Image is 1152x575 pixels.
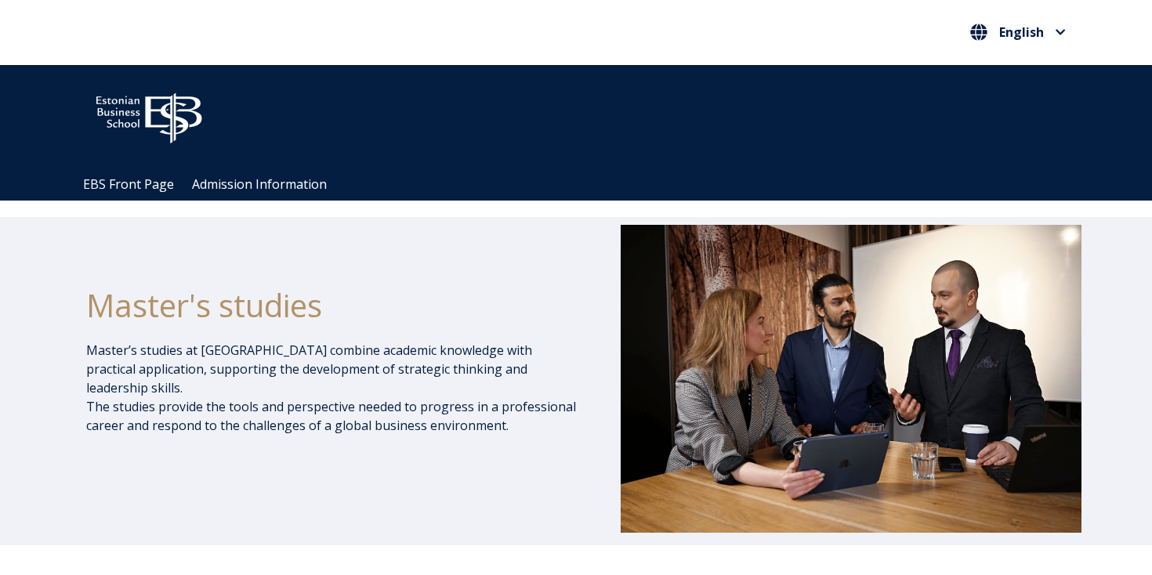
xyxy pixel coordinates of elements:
[966,20,1070,45] nav: Select your language
[83,175,174,193] a: EBS Front Page
[82,81,216,148] img: ebs_logo2016_white
[999,26,1044,38] span: English
[86,341,578,435] p: Master’s studies at [GEOGRAPHIC_DATA] combine academic knowledge with practical application, supp...
[192,175,327,193] a: Admission Information
[74,168,1093,201] div: Navigation Menu
[86,286,578,325] h1: Master's studies
[518,108,711,125] span: Community for Growth and Resp
[621,225,1081,532] img: DSC_1073
[966,20,1070,45] button: English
